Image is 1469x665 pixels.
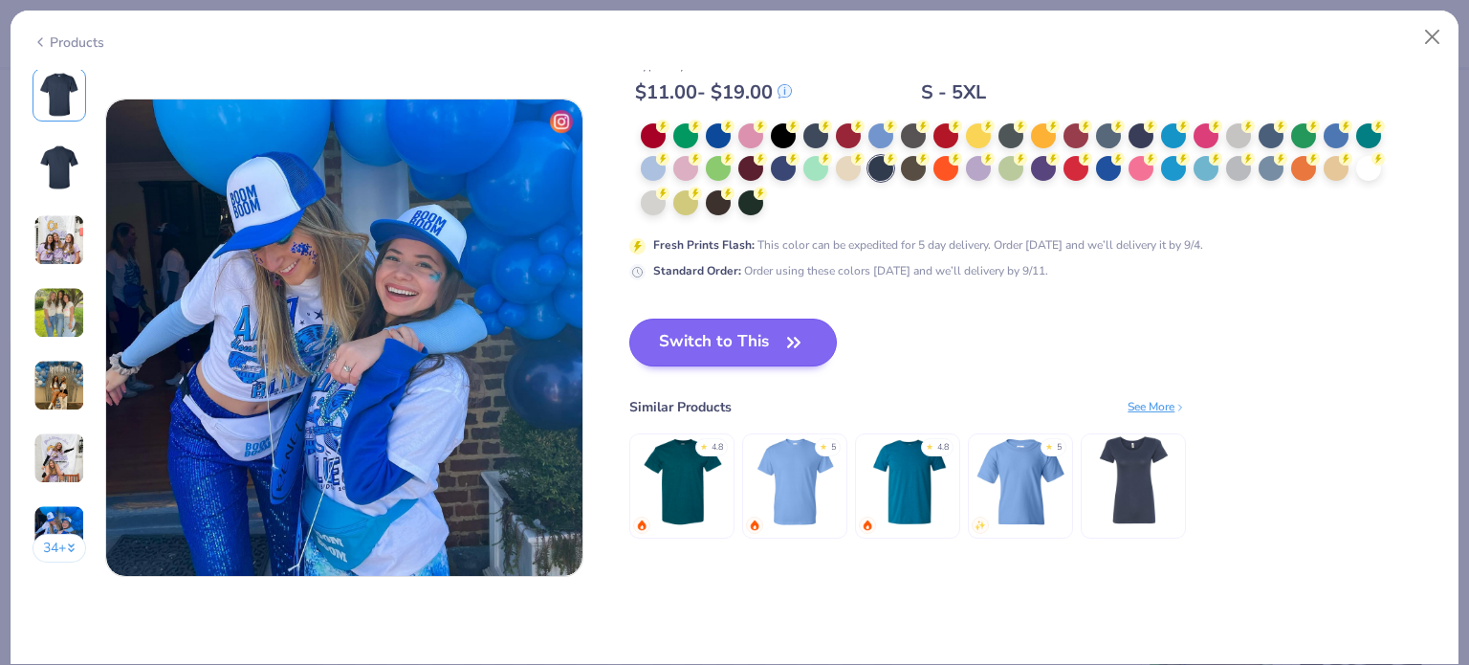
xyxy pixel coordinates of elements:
[975,520,986,531] img: newest.gif
[653,262,1048,279] div: Order using these colors [DATE] and we’ll delivery by 9/11.
[629,397,732,417] div: Similar Products
[36,144,82,190] img: Back
[653,237,755,253] strong: Fresh Prints Flash :
[33,33,104,53] div: Products
[712,441,723,454] div: 4.8
[750,436,841,527] img: Gildan Adult 5.5 Oz. 50/50 T-Shirt
[831,441,836,454] div: 5
[33,287,85,339] img: User generated content
[700,441,708,449] div: ★
[33,505,85,557] img: User generated content
[976,436,1066,527] img: Gildan Youth Heavy Cotton 5.3 Oz. T-Shirt
[937,441,949,454] div: 4.8
[653,236,1203,254] div: This color can be expedited for 5 day delivery. Order [DATE] and we’ll delivery it by 9/4.
[629,319,837,366] button: Switch to This
[33,432,85,484] img: User generated content
[33,360,85,411] img: User generated content
[636,520,647,531] img: trending.gif
[862,520,873,531] img: trending.gif
[635,80,792,104] div: $ 11.00 - $ 19.00
[36,72,82,118] img: Front
[1057,441,1062,454] div: 5
[863,436,954,527] img: Gildan Adult Softstyle 4.5 Oz. T-Shirt
[1045,441,1053,449] div: ★
[33,534,87,563] button: 34+
[1088,436,1179,527] img: Next Level Ladies' Ideal T-Shirt
[33,214,85,266] img: User generated content
[1414,19,1451,55] button: Close
[926,441,933,449] div: ★
[1128,398,1186,415] div: See More
[921,80,986,104] div: S - 5XL
[820,441,827,449] div: ★
[749,520,760,531] img: trending.gif
[637,436,728,527] img: Gildan Adult Heavy Cotton T-Shirt
[106,100,582,576] img: 4fa8a3bc-75e0-4359-a114-aca1746b16ba
[653,263,741,278] strong: Standard Order :
[550,110,573,133] img: insta-icon.png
